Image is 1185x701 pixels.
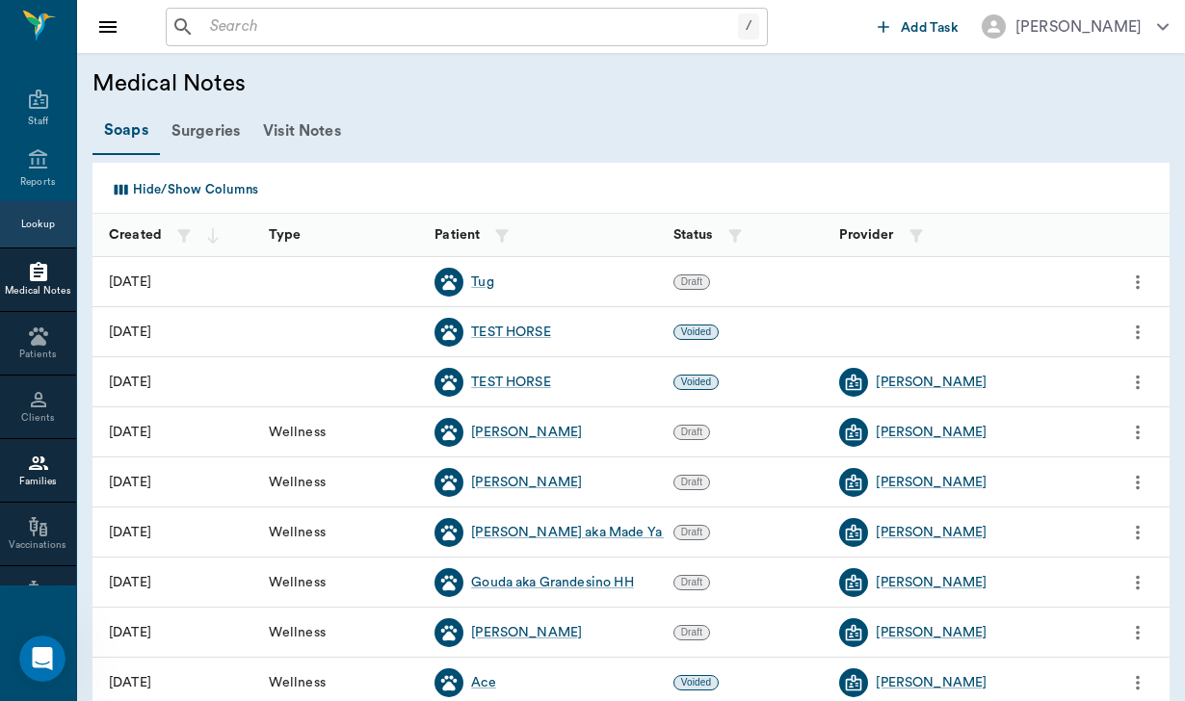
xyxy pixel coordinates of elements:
[1122,466,1153,499] button: more
[876,623,987,642] a: [PERSON_NAME]
[259,457,426,507] div: Wellness
[109,228,162,242] strong: Created
[89,8,127,46] button: Close drawer
[259,507,426,558] div: Wellness
[259,558,426,608] div: Wellness
[674,275,709,289] span: Draft
[28,115,48,129] div: Staff
[674,626,709,639] span: Draft
[109,573,151,592] div: 08/28/25
[19,636,66,682] iframe: Intercom live chat
[673,228,713,242] strong: Status
[259,407,426,457] div: Wellness
[1122,316,1153,349] button: more
[1122,366,1153,399] button: more
[870,9,966,44] button: Add Task
[202,13,738,40] input: Search
[471,673,495,692] a: Ace
[92,107,160,155] div: Soaps
[674,426,709,439] span: Draft
[876,673,987,692] a: [PERSON_NAME]
[160,108,251,154] div: Surgeries
[1122,666,1153,699] button: more
[259,608,426,658] div: Wellness
[109,473,151,492] div: 08/28/25
[471,623,582,642] a: [PERSON_NAME]
[1015,15,1142,39] div: [PERSON_NAME]
[92,68,598,99] h5: Medical Notes
[1122,566,1153,599] button: more
[109,273,151,292] div: 08/29/25
[876,373,987,392] a: [PERSON_NAME]
[738,13,759,39] div: /
[109,373,151,392] div: 08/29/25
[251,108,353,154] div: Visit Notes
[20,175,56,190] div: Reports
[471,423,582,442] a: [PERSON_NAME]
[876,473,987,492] a: [PERSON_NAME]
[1122,516,1153,549] button: more
[966,9,1184,44] button: [PERSON_NAME]
[109,323,151,342] div: 08/29/25
[109,673,151,692] div: 08/22/25
[1122,416,1153,449] button: more
[471,473,582,492] a: [PERSON_NAME]
[876,423,987,442] a: [PERSON_NAME]
[674,576,709,589] span: Draft
[674,476,709,489] span: Draft
[471,273,493,292] a: Tug
[471,373,551,392] a: TEST HORSE
[674,376,719,389] span: Voided
[1122,616,1153,649] button: more
[471,523,714,542] a: [PERSON_NAME] aka Made Ya Look LS
[471,323,551,342] a: TEST HORSE
[674,325,719,339] span: Voided
[269,228,302,242] strong: Type
[109,423,151,442] div: 08/28/25
[471,573,633,592] a: Gouda aka Grandesino HH
[839,228,893,242] strong: Provider
[1122,266,1153,299] button: more
[876,573,987,592] a: [PERSON_NAME]
[674,676,719,689] span: Voided
[105,174,263,205] button: Select columns
[434,228,480,242] strong: Patient
[876,523,987,542] a: [PERSON_NAME]
[21,218,55,232] div: Lookup
[674,526,709,539] span: Draft
[109,523,151,542] div: 08/28/25
[109,623,151,642] div: 08/27/25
